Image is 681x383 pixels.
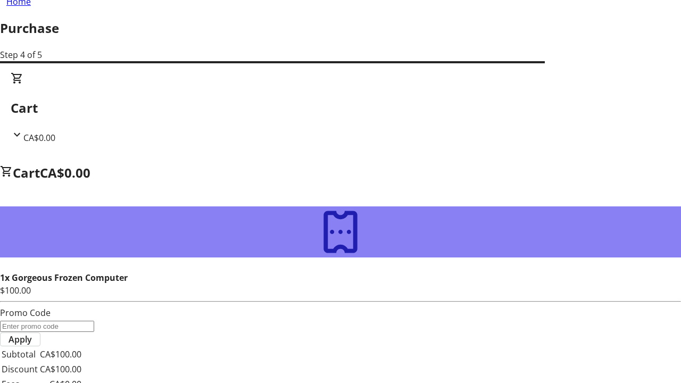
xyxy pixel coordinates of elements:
div: CartCA$0.00 [11,72,670,144]
td: Subtotal [1,347,38,361]
span: CA$0.00 [40,164,90,181]
h2: Cart [11,98,670,118]
span: CA$0.00 [23,132,55,144]
td: CA$100.00 [39,362,82,376]
td: Discount [1,362,38,376]
td: CA$100.00 [39,347,82,361]
span: Apply [9,333,32,346]
span: Cart [13,164,40,181]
